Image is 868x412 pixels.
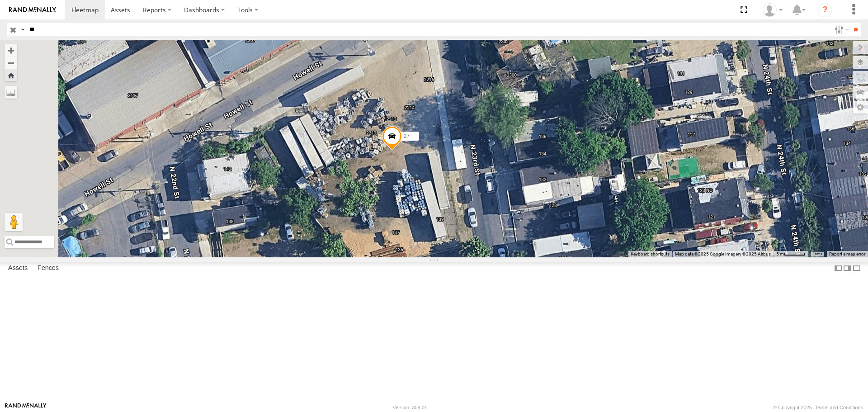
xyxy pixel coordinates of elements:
label: Map Settings [853,101,868,114]
img: rand-logo.svg [9,7,56,13]
div: Version: 308.01 [393,405,427,410]
div: Kerry Mac Phee [759,3,786,17]
button: Zoom out [5,57,17,69]
label: Dock Summary Table to the Left [834,262,843,275]
button: Zoom Home [5,69,17,81]
button: Map Scale: 5 m per 44 pixels [774,251,808,257]
span: 5 m [776,251,784,256]
a: Visit our Website [5,403,47,412]
i: ? [818,3,832,17]
label: Assets [4,262,32,275]
label: Hide Summary Table [852,262,861,275]
div: © Copyright 2025 - [773,405,863,410]
label: Search Filter Options [831,23,850,36]
label: Search Query [19,23,26,36]
label: Dock Summary Table to the Right [843,262,852,275]
label: Measure [5,86,17,99]
a: Terms (opens in new tab) [813,252,822,256]
a: Terms and Conditions [815,405,863,410]
button: Zoom in [5,44,17,57]
a: Report a map error [829,251,865,256]
button: Keyboard shortcuts [631,251,670,257]
button: Drag Pegman onto the map to open Street View [5,213,23,231]
span: 27 [404,133,410,139]
span: Map data ©2025 Google Imagery ©2025 Airbus [675,251,771,256]
label: Fences [33,262,63,275]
